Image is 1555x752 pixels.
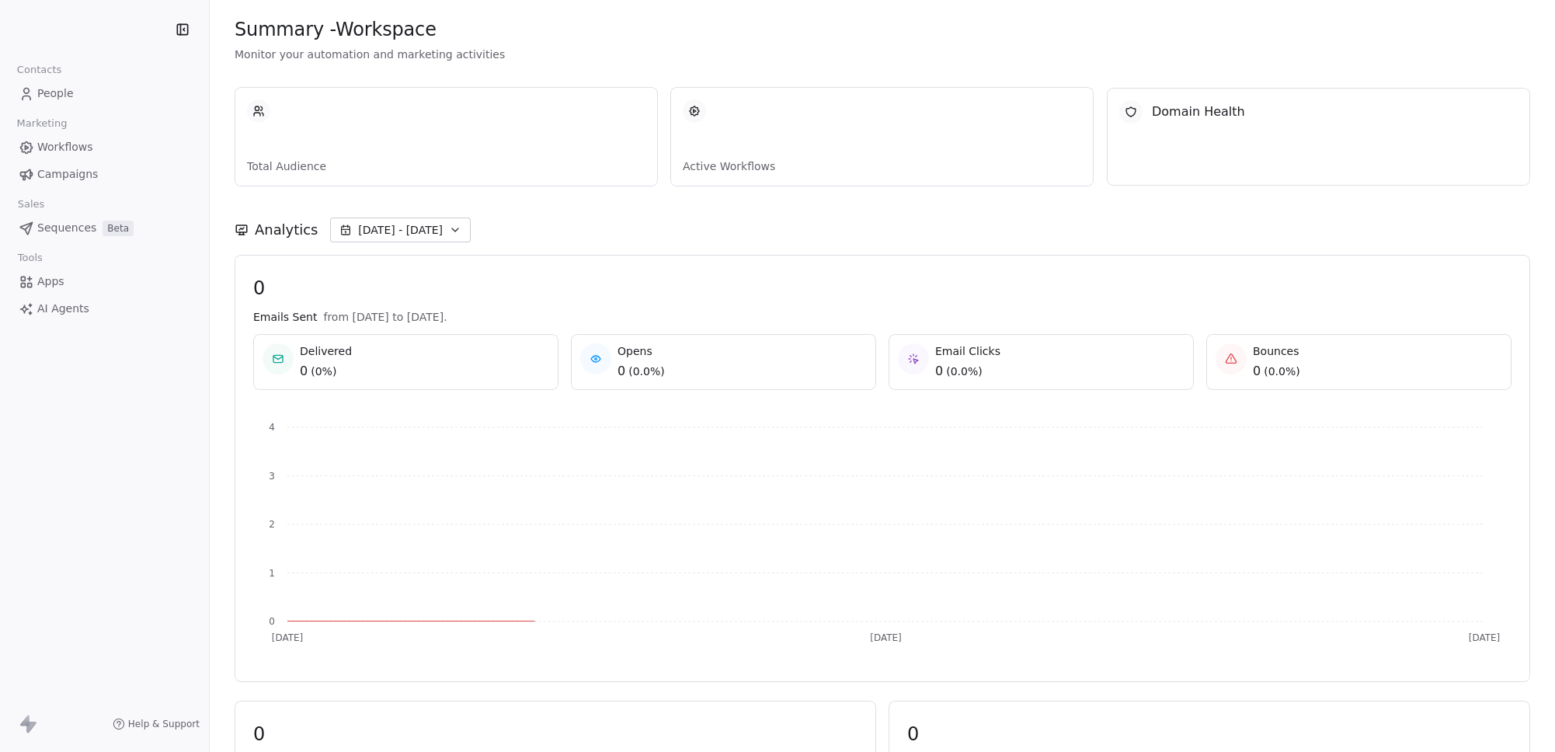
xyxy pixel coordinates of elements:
[1152,103,1245,121] span: Domain Health
[300,343,352,359] span: Delivered
[946,364,983,379] span: ( 0.0% )
[37,85,74,102] span: People
[37,220,96,236] span: Sequences
[935,362,943,381] span: 0
[12,296,197,322] a: AI Agents
[113,718,200,730] a: Help & Support
[683,158,1081,174] span: Active Workflows
[37,301,89,317] span: AI Agents
[11,193,51,216] span: Sales
[128,718,200,730] span: Help & Support
[11,246,49,270] span: Tools
[269,568,275,579] tspan: 1
[12,269,197,294] a: Apps
[235,18,437,41] span: Summary - Workspace
[617,343,665,359] span: Opens
[1253,362,1261,381] span: 0
[358,222,443,238] span: [DATE] - [DATE]
[330,218,471,242] button: [DATE] - [DATE]
[37,166,98,183] span: Campaigns
[37,273,64,290] span: Apps
[269,422,275,433] tspan: 4
[269,471,275,482] tspan: 3
[10,58,68,82] span: Contacts
[269,616,275,627] tspan: 0
[617,362,625,381] span: 0
[255,220,318,240] span: Analytics
[247,158,645,174] span: Total Audience
[253,722,858,746] span: 0
[272,632,304,643] tspan: [DATE]
[235,47,1530,62] span: Monitor your automation and marketing activities
[935,343,1000,359] span: Email Clicks
[12,81,197,106] a: People
[269,519,275,530] tspan: 2
[253,309,317,325] span: Emails Sent
[323,309,447,325] span: from [DATE] to [DATE].
[870,632,902,643] tspan: [DATE]
[311,364,336,379] span: ( 0% )
[1264,364,1300,379] span: ( 0.0% )
[12,162,197,187] a: Campaigns
[1469,632,1501,643] tspan: [DATE]
[253,277,1512,300] span: 0
[628,364,665,379] span: ( 0.0% )
[12,134,197,160] a: Workflows
[12,215,197,241] a: SequencesBeta
[907,722,1512,746] span: 0
[10,112,74,135] span: Marketing
[1253,343,1300,359] span: Bounces
[103,221,134,236] span: Beta
[300,362,308,381] span: 0
[37,139,93,155] span: Workflows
